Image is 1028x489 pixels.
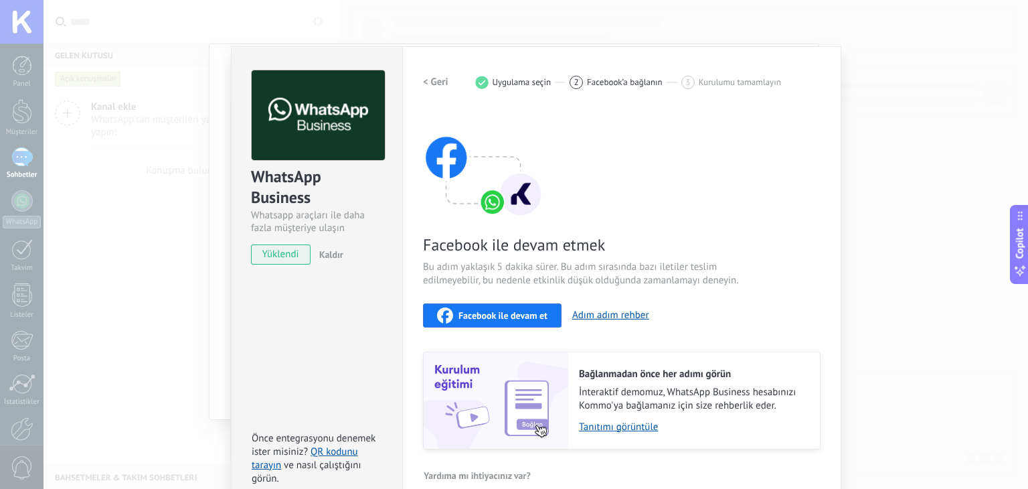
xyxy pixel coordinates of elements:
[252,432,375,458] span: Önce entegrasyonu denemek ister misiniz?
[685,76,690,88] span: 3
[1013,228,1027,259] span: Copilot
[423,261,742,287] span: Bu adım yaklaşık 5 dakika sürer. Bu adım sırasında bazı iletiler teslim edilmeyebilir, bu nedenle...
[579,368,806,380] h2: Bağlanmadan önce her adımı görün
[251,209,383,234] div: Whatsapp araçları ile daha fazla müşteriye ulaşın
[424,471,531,480] span: Yardıma mı ihtiyacınız var?
[458,311,547,320] span: Facebook ile devam et
[423,303,562,328] button: Facebook ile devam et
[574,76,579,88] span: 2
[587,77,663,87] span: Facebook’a bağlanın
[319,249,343,261] span: Kaldır
[423,76,448,88] h2: < Geri
[423,111,543,218] img: connect with facebook
[423,466,531,486] button: Yardıma mı ihtiyacınız var?
[423,70,448,94] button: < Geri
[423,234,742,255] span: Facebook ile devam etmek
[579,386,806,413] span: İnteraktif demomuz, WhatsApp Business hesabınızı Kommo'ya bağlamanız için size rehberlik eder.
[314,244,343,265] button: Kaldır
[252,445,358,472] a: QR kodunu tarayın
[252,244,310,265] span: yüklendi
[252,459,361,485] span: ve nasıl çalıştığını görün.
[252,70,385,161] img: logo_main.png
[572,309,649,322] button: Adım adım rehber
[493,77,551,87] span: Uygulama seçin
[251,166,383,209] div: WhatsApp Business
[699,77,781,87] span: Kurulumu tamamlayın
[579,421,806,433] a: Tanıtımı görüntüle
